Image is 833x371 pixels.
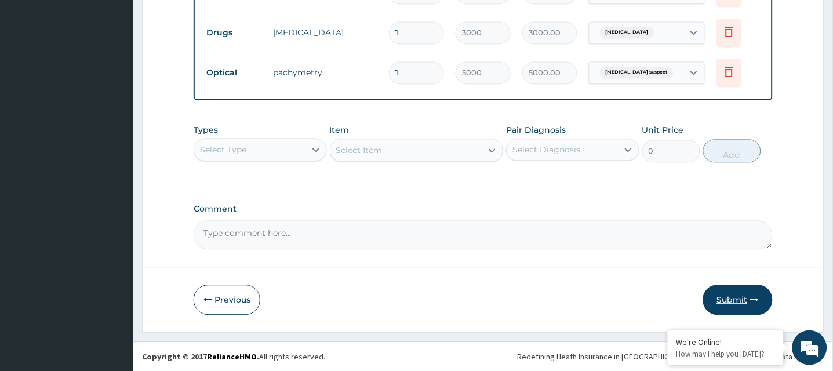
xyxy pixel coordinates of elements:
[194,125,218,135] label: Types
[142,351,259,362] strong: Copyright © 2017 .
[194,204,773,214] label: Comment
[512,144,580,155] div: Select Diagnosis
[330,124,350,136] label: Item
[200,144,246,155] div: Select Type
[506,124,566,136] label: Pair Diagnosis
[600,67,674,78] span: [MEDICAL_DATA] suspect
[703,285,773,315] button: Submit
[267,21,383,44] td: [MEDICAL_DATA]
[518,351,824,362] div: Redefining Heath Insurance in [GEOGRAPHIC_DATA] using Telemedicine and Data Science!
[642,124,684,136] label: Unit Price
[676,349,775,359] p: How may I help you today?
[67,111,160,228] span: We're online!
[703,139,761,162] button: Add
[201,22,267,43] td: Drugs
[194,285,260,315] button: Previous
[6,248,221,288] textarea: Type your message and hit 'Enter'
[207,351,257,362] a: RelianceHMO
[600,27,654,38] span: [MEDICAL_DATA]
[267,61,383,84] td: pachymetry
[676,337,775,347] div: We're Online!
[60,65,195,80] div: Chat with us now
[133,341,833,371] footer: All rights reserved.
[190,6,218,34] div: Minimize live chat window
[21,58,47,87] img: d_794563401_company_1708531726252_794563401
[201,62,267,83] td: Optical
